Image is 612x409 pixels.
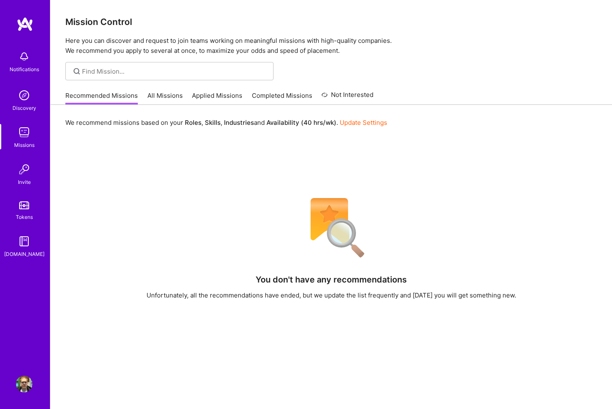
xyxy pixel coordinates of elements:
div: Tokens [16,213,33,221]
img: bell [16,48,32,65]
a: Recommended Missions [65,91,138,105]
img: Invite [16,161,32,178]
div: Unfortunately, all the recommendations have ended, but we update the list frequently and [DATE] y... [147,291,516,300]
a: User Avatar [14,376,35,392]
p: Here you can discover and request to join teams working on meaningful missions with high-quality ... [65,36,597,56]
div: Notifications [10,65,39,74]
img: discovery [16,87,32,104]
a: All Missions [147,91,183,105]
b: Roles [185,119,202,126]
img: No Results [296,193,367,263]
img: tokens [19,201,29,209]
div: Invite [18,178,31,186]
img: guide book [16,233,32,250]
a: Completed Missions [252,91,312,105]
img: teamwork [16,124,32,141]
input: Find Mission... [82,67,267,76]
i: icon SearchGrey [72,67,82,76]
a: Not Interested [321,90,373,105]
b: Industries [224,119,254,126]
a: Update Settings [340,119,387,126]
p: We recommend missions based on your , , and . [65,118,387,127]
h4: You don't have any recommendations [256,275,407,285]
img: User Avatar [16,376,32,392]
b: Skills [205,119,221,126]
h3: Mission Control [65,17,597,27]
a: Applied Missions [192,91,242,105]
div: Discovery [12,104,36,112]
b: Availability (40 hrs/wk) [266,119,336,126]
img: logo [17,17,33,32]
div: Missions [14,141,35,149]
div: [DOMAIN_NAME] [4,250,45,258]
